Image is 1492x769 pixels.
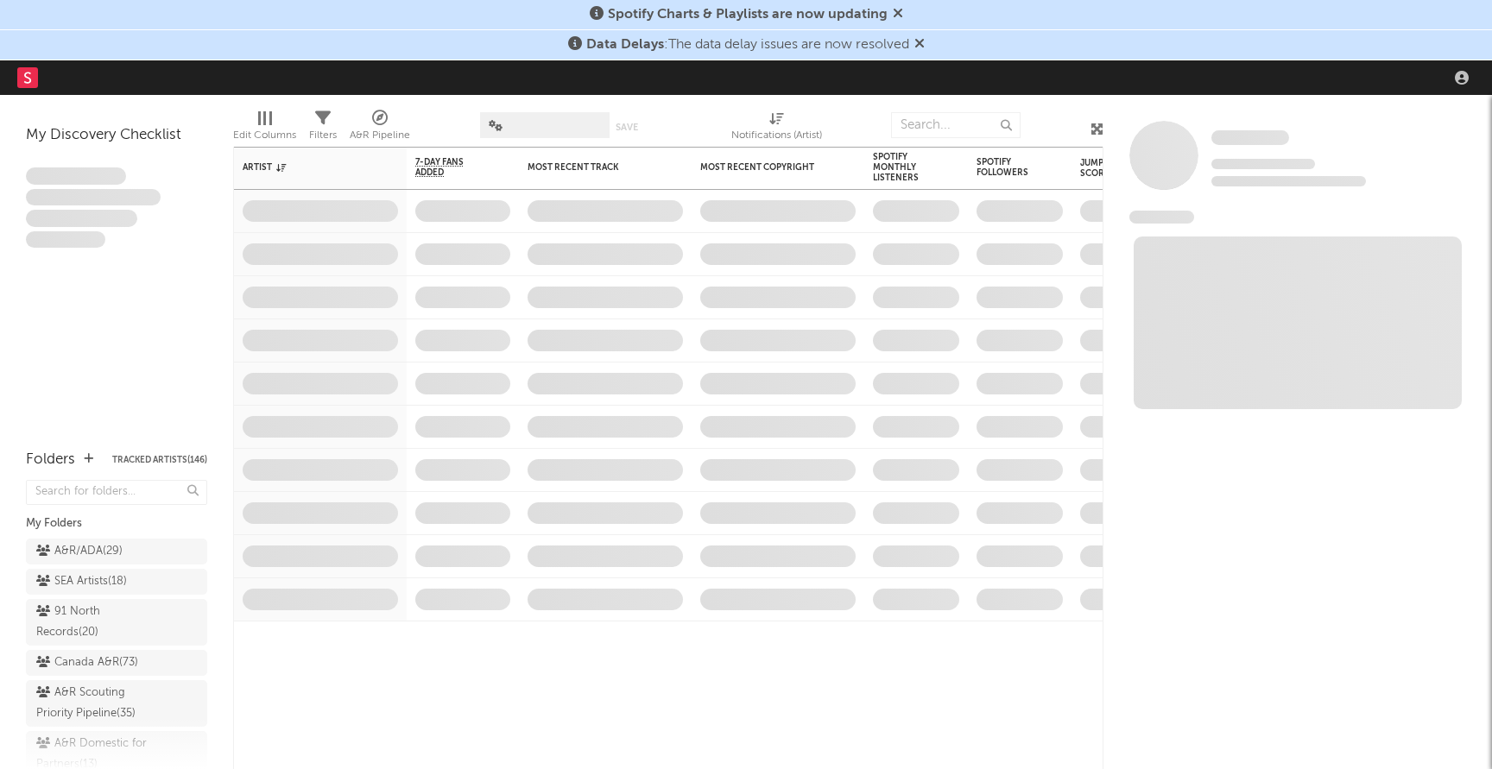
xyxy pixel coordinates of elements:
div: Notifications (Artist) [731,125,822,146]
div: A&R/ADA ( 29 ) [36,541,123,562]
input: Search for folders... [26,480,207,505]
a: A&R Scouting Priority Pipeline(35) [26,680,207,727]
span: Tracking Since: [DATE] [1211,159,1315,169]
div: Spotify Monthly Listeners [873,152,933,183]
span: Data Delays [586,38,664,52]
div: Folders [26,450,75,470]
a: A&R/ADA(29) [26,539,207,564]
span: Aliquam viverra [26,231,105,249]
div: Artist [243,162,372,173]
div: Filters [309,104,337,154]
span: Integer aliquet in purus et [26,189,161,206]
button: Tracked Artists(146) [112,456,207,464]
a: 91 North Records(20) [26,599,207,646]
div: A&R Pipeline [350,104,410,154]
a: SEA Artists(18) [26,569,207,595]
div: Filters [309,125,337,146]
div: A&R Scouting Priority Pipeline ( 35 ) [36,683,158,724]
div: 91 North Records ( 20 ) [36,602,158,643]
div: Notifications (Artist) [731,104,822,154]
div: Most Recent Track [528,162,657,173]
span: Dismiss [914,38,925,52]
div: My Discovery Checklist [26,125,207,146]
a: Canada A&R(73) [26,650,207,676]
span: Dismiss [893,8,903,22]
div: Jump Score [1080,158,1123,179]
button: Save [616,123,638,132]
div: SEA Artists ( 18 ) [36,571,127,592]
span: Lorem ipsum dolor [26,167,126,185]
div: My Folders [26,514,207,534]
div: Edit Columns [233,104,296,154]
span: 0 fans last week [1211,176,1366,186]
div: Canada A&R ( 73 ) [36,652,138,673]
span: Spotify Charts & Playlists are now updating [608,8,888,22]
span: : The data delay issues are now resolved [586,38,909,52]
span: 7-Day Fans Added [415,157,484,178]
span: Some Artist [1211,130,1289,145]
div: Most Recent Copyright [700,162,830,173]
div: Edit Columns [233,125,296,146]
input: Search... [891,112,1021,138]
span: Praesent ac interdum [26,210,137,227]
div: Spotify Followers [977,157,1037,178]
span: News Feed [1129,211,1194,224]
div: A&R Pipeline [350,125,410,146]
a: Some Artist [1211,129,1289,147]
